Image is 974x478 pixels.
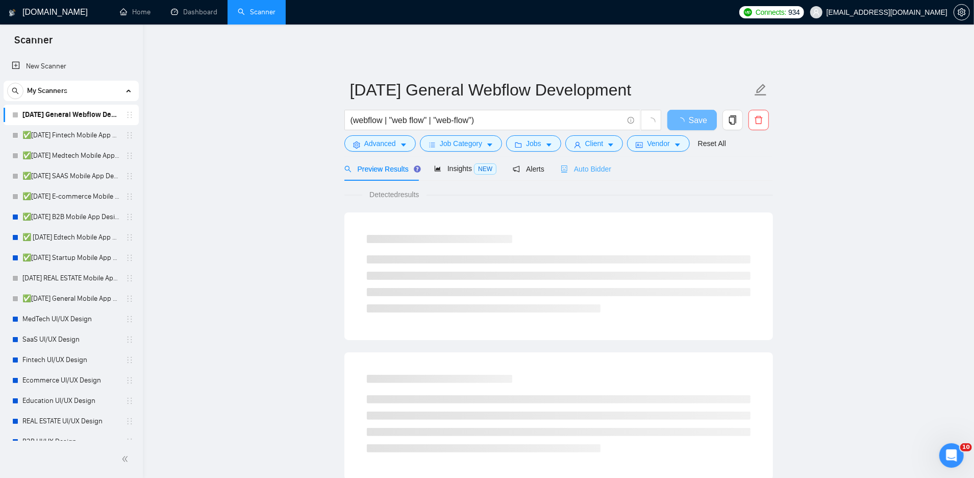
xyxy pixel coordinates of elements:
[126,438,134,446] span: holder
[22,289,119,309] a: ✅[DATE] General Mobile App Design
[420,135,502,152] button: barsJob Categorycaret-down
[126,376,134,385] span: holder
[607,141,614,149] span: caret-down
[126,152,134,160] span: holder
[22,166,119,186] a: ✅[DATE] SAAS Mobile App Design
[12,56,131,77] a: New Scanner
[22,411,119,432] a: REAL ESTATE UI/UX Design
[585,138,604,149] span: Client
[960,443,972,451] span: 10
[27,81,67,101] span: My Scanners
[126,417,134,425] span: holder
[813,9,820,16] span: user
[4,56,139,77] li: New Scanner
[22,391,119,411] a: Education UI/UX Design
[506,135,561,152] button: folderJobscaret-down
[126,233,134,242] span: holder
[756,7,786,18] span: Connects:
[723,115,742,125] span: copy
[954,8,970,16] a: setting
[748,110,769,130] button: delete
[954,4,970,20] button: setting
[515,141,522,149] span: folder
[674,141,681,149] span: caret-down
[126,131,134,139] span: holder
[513,165,544,173] span: Alerts
[627,135,689,152] button: idcardVendorcaret-down
[939,443,964,468] iframe: Intercom live chat
[171,8,217,16] a: dashboardDashboard
[474,163,496,175] span: NEW
[561,165,568,173] span: robot
[440,138,482,149] span: Job Category
[126,336,134,344] span: holder
[22,350,119,370] a: Fintech UI/UX Design
[344,165,418,173] span: Preview Results
[22,125,119,146] a: ✅[DATE] Fintech Mobile App Design
[429,141,436,149] span: bars
[565,135,623,152] button: userClientcaret-down
[22,146,119,166] a: ✅[DATE] Medtech Mobile App Design
[126,111,134,119] span: holder
[126,356,134,364] span: holder
[364,138,396,149] span: Advanced
[22,309,119,329] a: MedTech UI/UX Design
[646,117,656,127] span: loading
[126,315,134,323] span: holder
[362,189,426,200] span: Detected results
[344,165,352,173] span: search
[126,213,134,221] span: holder
[126,254,134,262] span: holder
[545,141,553,149] span: caret-down
[647,138,669,149] span: Vendor
[434,165,441,172] span: area-chart
[350,77,752,103] input: Scanner name...
[120,8,151,16] a: homeHome
[749,115,768,125] span: delete
[561,165,611,173] span: Auto Bidder
[22,329,119,350] a: SaaS UI/UX Design
[7,83,23,99] button: search
[8,87,23,94] span: search
[636,141,643,149] span: idcard
[121,454,132,464] span: double-left
[722,110,743,130] button: copy
[126,172,134,180] span: holder
[788,7,800,18] span: 934
[667,110,717,130] button: Save
[126,193,134,201] span: holder
[344,135,416,152] button: settingAdvancedcaret-down
[744,8,752,16] img: upwork-logo.png
[353,141,360,149] span: setting
[413,164,422,174] div: Tooltip anchor
[754,83,767,97] span: edit
[434,164,496,173] span: Insights
[22,105,119,125] a: [DATE] General Webflow Development
[526,138,541,149] span: Jobs
[22,268,119,289] a: [DATE] REAL ESTATE Mobile App Design
[9,5,16,21] img: logo
[22,370,119,391] a: Ecommerce UI/UX Design
[22,248,119,268] a: ✅[DATE] Startup Mobile App Design
[22,207,119,227] a: ✅[DATE] B2B Mobile App Design
[574,141,581,149] span: user
[238,8,276,16] a: searchScanner
[689,114,707,127] span: Save
[22,186,119,207] a: ✅[DATE] E-commerce Mobile App Design
[126,274,134,282] span: holder
[486,141,493,149] span: caret-down
[22,227,119,248] a: ✅ [DATE] Edtech Mobile App Design
[22,432,119,452] a: B2B UI/UX Design
[6,33,61,54] span: Scanner
[698,138,726,149] a: Reset All
[126,295,134,303] span: holder
[513,165,520,173] span: notification
[400,141,407,149] span: caret-down
[126,397,134,405] span: holder
[677,117,689,126] span: loading
[628,117,634,124] span: info-circle
[351,114,623,127] input: Search Freelance Jobs...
